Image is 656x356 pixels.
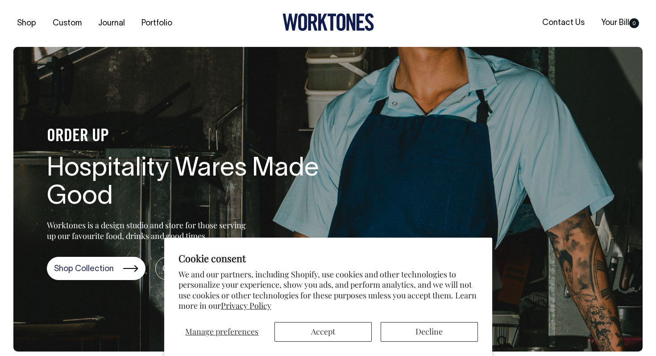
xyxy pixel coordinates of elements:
[179,252,478,264] h2: Cookie consent
[221,300,271,311] a: Privacy Policy
[539,16,588,30] a: Contact Us
[49,16,85,31] a: Custom
[47,257,145,280] a: Shop Collection
[47,220,250,241] p: Worktones is a design studio and store for those serving up our favourite food, drinks and good t...
[179,322,266,342] button: Manage preferences
[95,16,129,31] a: Journal
[47,155,332,212] h1: Hospitality Wares Made Good
[381,322,478,342] button: Decline
[185,326,258,337] span: Manage preferences
[47,127,332,146] h4: ORDER UP
[629,18,639,28] span: 0
[598,16,643,30] a: Your Bill0
[13,16,40,31] a: Shop
[179,269,478,311] p: We and our partners, including Shopify, use cookies and other technologies to personalize your ex...
[138,16,176,31] a: Portfolio
[155,257,257,280] a: Custom Services
[274,322,372,342] button: Accept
